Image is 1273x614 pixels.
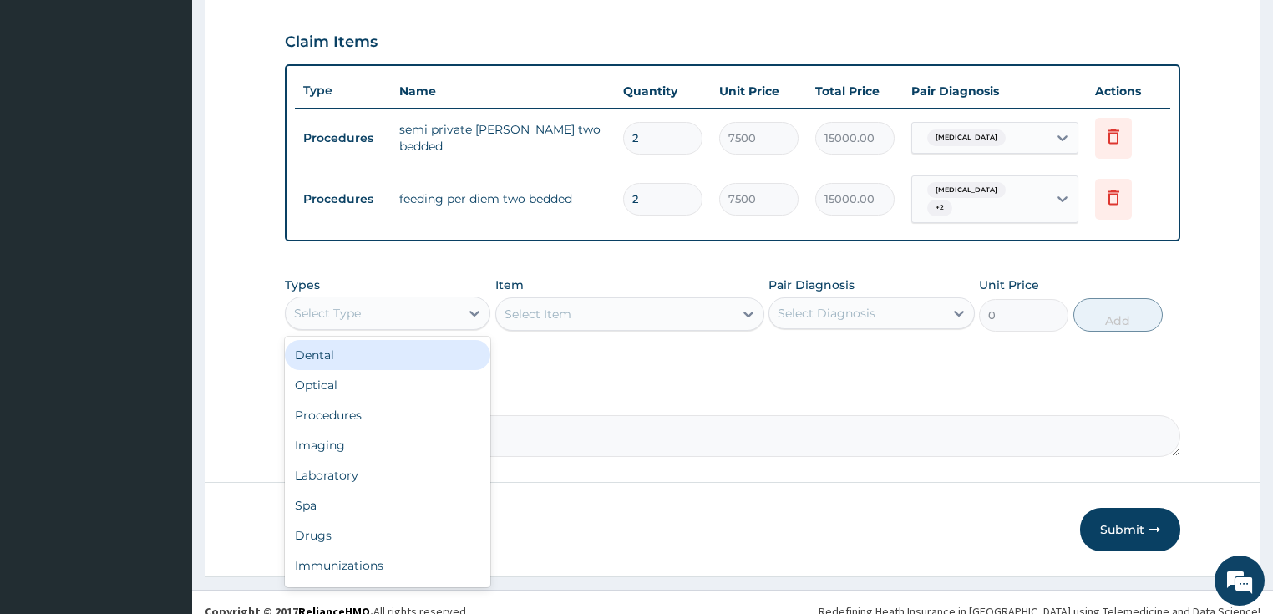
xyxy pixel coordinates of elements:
th: Unit Price [711,74,807,108]
img: d_794563401_company_1708531726252_794563401 [31,84,68,125]
div: Procedures [285,400,491,430]
span: [MEDICAL_DATA] [927,129,1006,146]
div: Select Type [294,305,361,322]
td: semi private [PERSON_NAME] two bedded [391,113,616,163]
div: Spa [285,490,491,520]
textarea: Type your message and hit 'Enter' [8,424,318,483]
th: Total Price [807,74,903,108]
div: Immunizations [285,551,491,581]
td: Procedures [295,123,391,154]
div: Dental [285,340,491,370]
div: Others [285,581,491,611]
th: Actions [1087,74,1170,108]
div: Laboratory [285,460,491,490]
label: Unit Price [979,277,1039,293]
div: Minimize live chat window [274,8,314,48]
button: Submit [1080,508,1180,551]
label: Item [495,277,524,293]
label: Pair Diagnosis [768,277,855,293]
th: Quantity [615,74,711,108]
span: + 2 [927,200,952,216]
div: Chat with us now [87,94,281,115]
div: Select Diagnosis [778,305,875,322]
th: Name [391,74,616,108]
label: Comment [285,392,1181,406]
th: Pair Diagnosis [903,74,1087,108]
button: Add [1073,298,1163,332]
span: [MEDICAL_DATA] [927,182,1006,199]
label: Types [285,278,320,292]
div: Optical [285,370,491,400]
h3: Claim Items [285,33,378,52]
div: Drugs [285,520,491,551]
div: Imaging [285,430,491,460]
td: Procedures [295,184,391,215]
span: We're online! [97,195,231,363]
td: feeding per diem two bedded [391,182,616,216]
th: Type [295,75,391,106]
